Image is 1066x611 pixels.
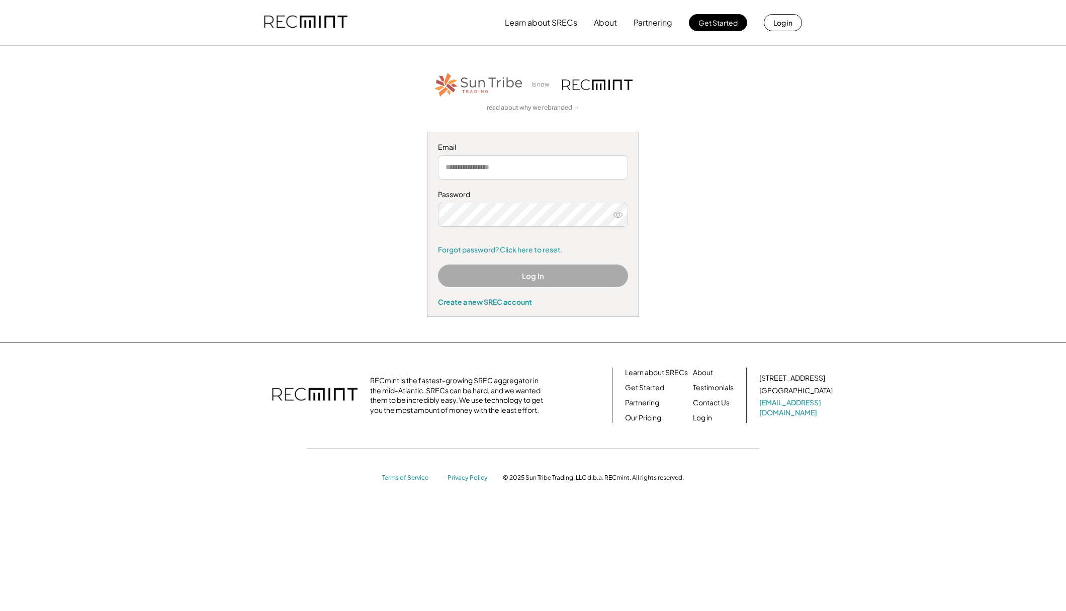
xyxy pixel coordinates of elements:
div: RECmint is the fastest-growing SREC aggregator in the mid-Atlantic. SRECs can be hard, and we wan... [370,376,549,415]
div: Email [438,142,628,152]
div: © 2025 Sun Tribe Trading, LLC d.b.a. RECmint. All rights reserved. [503,474,684,482]
button: About [594,13,617,33]
a: Forgot password? Click here to reset. [438,245,628,255]
div: is now [529,80,557,89]
a: [EMAIL_ADDRESS][DOMAIN_NAME] [759,398,835,417]
button: Learn about SRECs [505,13,577,33]
a: Log in [693,413,712,423]
a: Testimonials [693,383,734,393]
img: recmint-logotype%403x.png [562,79,633,90]
button: Log In [438,265,628,287]
a: Privacy Policy [448,474,493,482]
div: [STREET_ADDRESS] [759,373,825,383]
div: Create a new SREC account [438,297,628,306]
button: Get Started [689,14,747,31]
img: STT_Horizontal_Logo%2B-%2BColor.png [433,71,524,99]
img: recmint-logotype%403x.png [272,378,358,413]
a: Contact Us [693,398,730,408]
a: Learn about SRECs [625,368,688,378]
a: Terms of Service [382,474,437,482]
a: Get Started [625,383,664,393]
a: read about why we rebranded → [487,104,579,112]
div: Password [438,190,628,200]
a: Our Pricing [625,413,661,423]
button: Log in [764,14,802,31]
a: About [693,368,713,378]
img: recmint-logotype%403x.png [264,6,347,40]
div: [GEOGRAPHIC_DATA] [759,386,833,396]
button: Partnering [634,13,672,33]
a: Partnering [625,398,659,408]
